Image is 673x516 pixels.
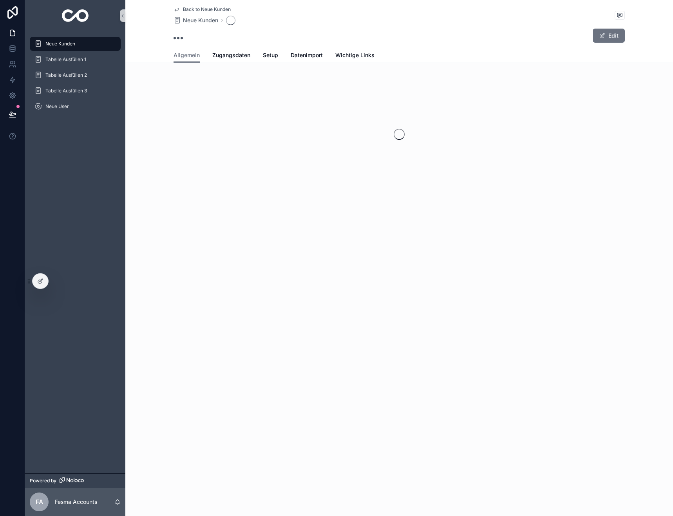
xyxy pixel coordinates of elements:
[174,48,200,63] a: Allgemein
[30,52,121,67] a: Tabelle Ausfüllen 1
[62,9,89,22] img: App logo
[45,88,87,94] span: Tabelle Ausfüllen 3
[183,6,231,13] span: Back to Neue Kunden
[36,497,43,507] span: FA
[174,51,200,59] span: Allgemein
[335,51,374,59] span: Wichtige Links
[30,68,121,82] a: Tabelle Ausfüllen 2
[45,103,69,110] span: Neue User
[291,51,323,59] span: Datenimport
[45,41,75,47] span: Neue Kunden
[25,473,125,488] a: Powered by
[45,56,86,63] span: Tabelle Ausfüllen 1
[174,6,231,13] a: Back to Neue Kunden
[30,84,121,98] a: Tabelle Ausfüllen 3
[263,51,278,59] span: Setup
[335,48,374,64] a: Wichtige Links
[593,29,625,43] button: Edit
[174,16,218,24] a: Neue Kunden
[212,48,250,64] a: Zugangsdaten
[55,498,97,506] p: Fesma Accounts
[30,37,121,51] a: Neue Kunden
[30,99,121,114] a: Neue User
[291,48,323,64] a: Datenimport
[183,16,218,24] span: Neue Kunden
[212,51,250,59] span: Zugangsdaten
[30,478,56,484] span: Powered by
[263,48,278,64] a: Setup
[25,31,125,124] div: scrollable content
[45,72,87,78] span: Tabelle Ausfüllen 2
